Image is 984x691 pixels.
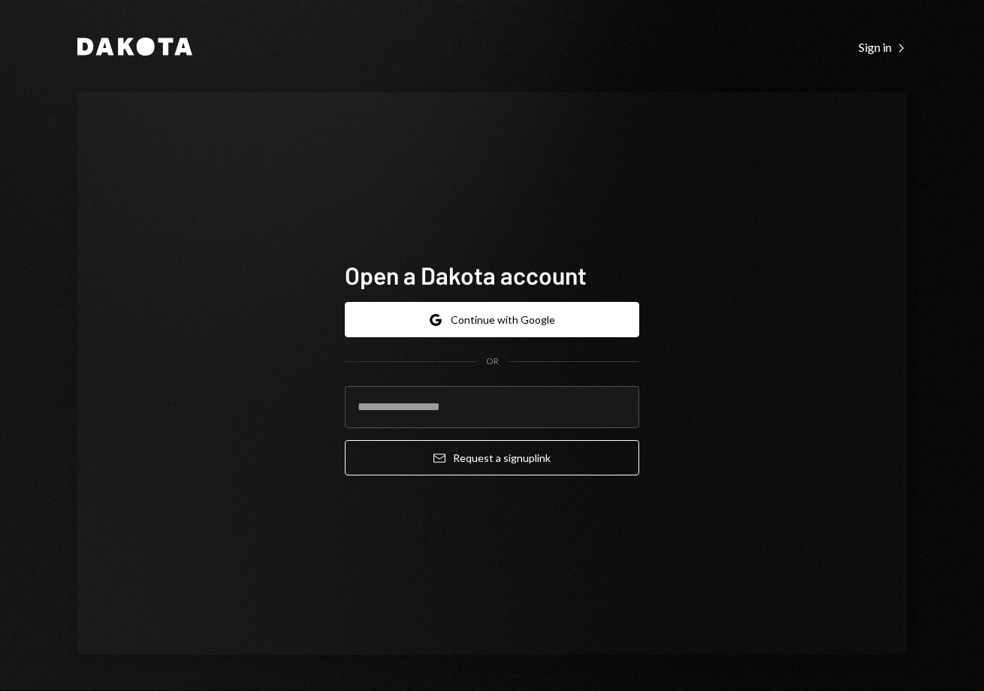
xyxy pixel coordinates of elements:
a: Sign in [859,38,907,55]
button: Request a signuplink [345,440,639,475]
button: Continue with Google [345,302,639,337]
div: Sign in [859,40,907,55]
h1: Open a Dakota account [345,260,639,290]
div: OR [486,355,499,368]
